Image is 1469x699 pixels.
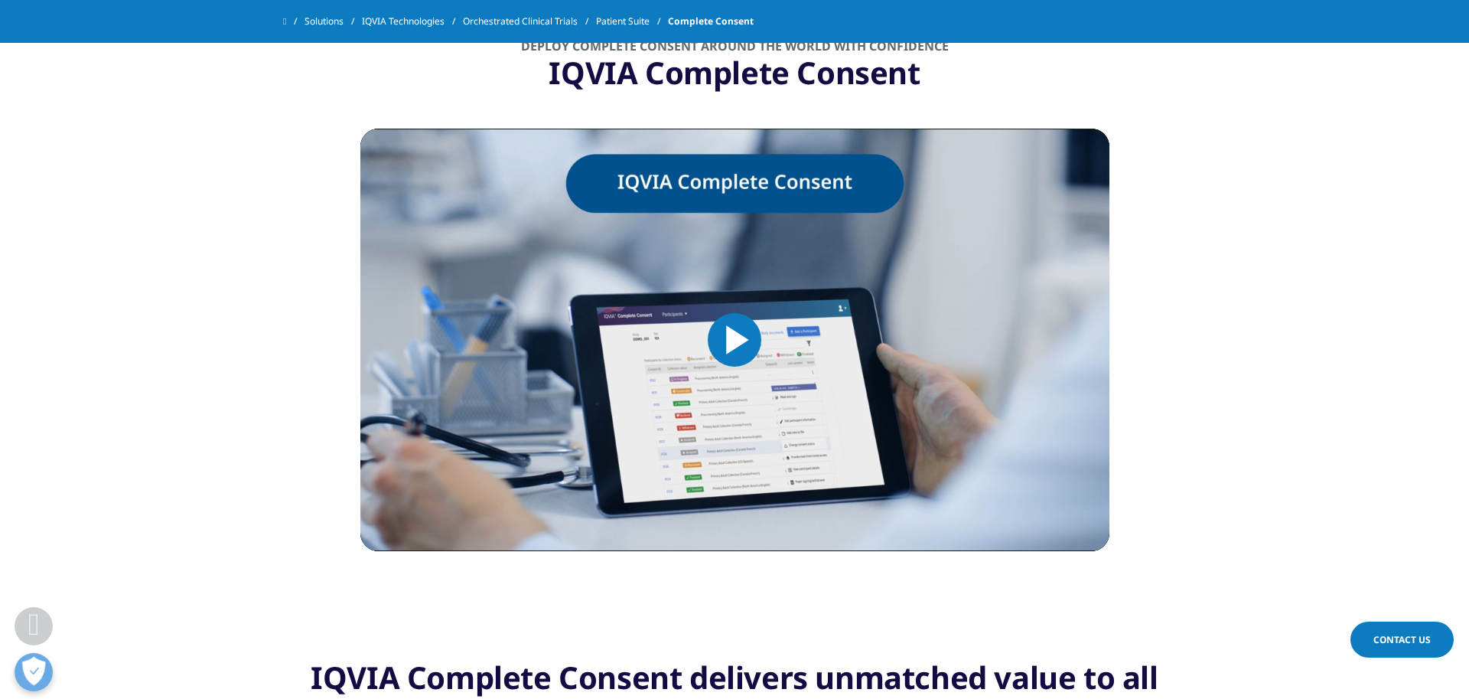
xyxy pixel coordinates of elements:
button: Play Video [708,313,761,367]
span: Contact Us [1373,633,1431,646]
a: Patient Suite [596,8,668,35]
a: Solutions [305,8,362,35]
a: Contact Us [1350,622,1454,658]
a: IQVIA Technologies [362,8,463,35]
span: Complete Consent [668,8,754,35]
div: IQVIA Complete Consent [360,54,1109,92]
a: Orchestrated Clinical Trials [463,8,596,35]
div: DEPLOY COMPLETE CONSENT AROUND THE WORLD WITH CONFIDENCE [360,38,1109,54]
button: 개방형 기본 설정 [15,653,53,691]
video-js: Video Player [360,129,1109,551]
